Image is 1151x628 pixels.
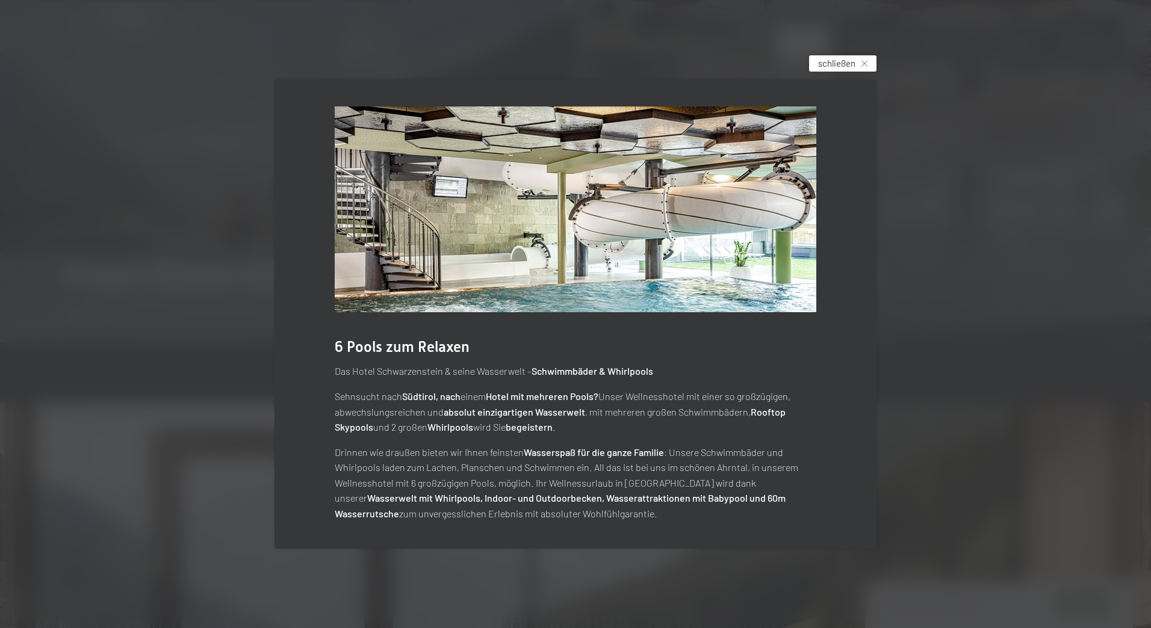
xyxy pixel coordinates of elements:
[335,106,816,312] img: Urlaub - Schwimmbad - Sprudelbänke - Babybecken uvw.
[486,390,598,402] strong: Hotel mit mehreren Pools?
[532,365,653,377] strong: Schwimmbäder & Whirlpools
[335,389,816,435] p: Sehnsucht nach einem Unser Wellnesshotel mit einer so großzügigen, abwechslungsreichen und , mit ...
[335,338,470,356] span: 6 Pools zum Relaxen
[335,363,816,379] p: Das Hotel Schwarzenstein & seine Wasserwelt –
[402,390,461,402] strong: Südtirol, nach
[818,57,855,70] span: schließen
